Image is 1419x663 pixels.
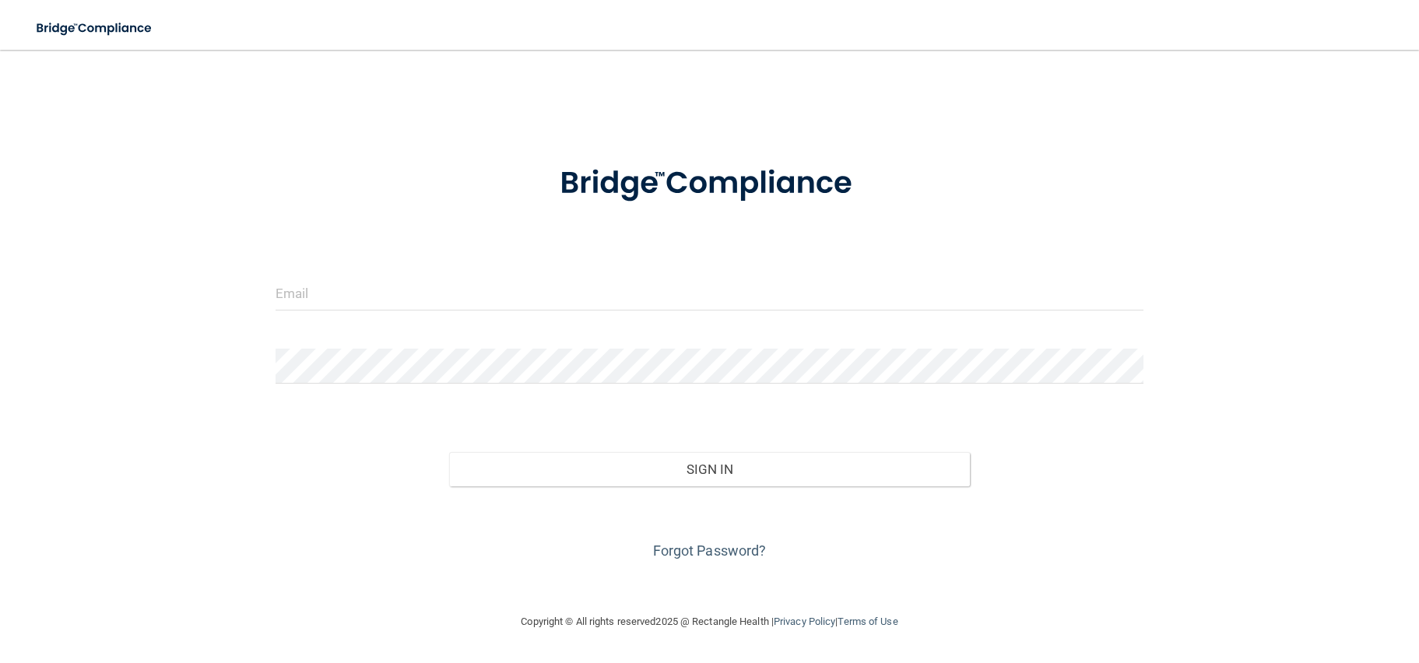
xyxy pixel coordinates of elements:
[23,12,167,44] img: bridge_compliance_login_screen.278c3ca4.svg
[528,143,890,224] img: bridge_compliance_login_screen.278c3ca4.svg
[426,597,994,647] div: Copyright © All rights reserved 2025 @ Rectangle Health | |
[653,542,767,559] a: Forgot Password?
[774,616,835,627] a: Privacy Policy
[276,275,1144,310] input: Email
[838,616,897,627] a: Terms of Use
[449,452,970,486] button: Sign In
